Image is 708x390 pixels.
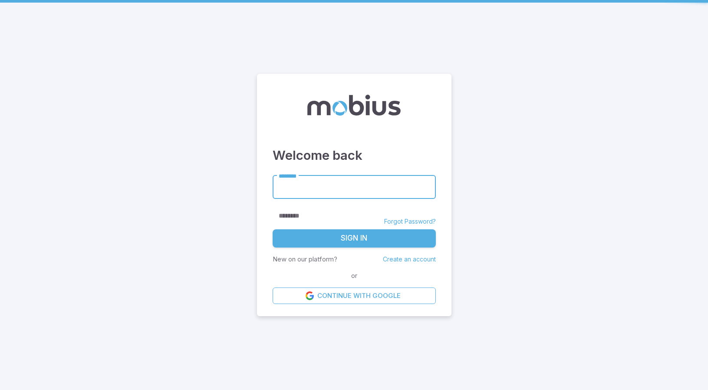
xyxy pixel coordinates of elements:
[383,255,436,263] a: Create an account
[384,217,436,226] a: Forgot Password?
[273,288,436,304] a: Continue with Google
[349,271,359,281] span: or
[273,254,337,264] p: New on our platform?
[273,229,436,248] button: Sign In
[273,146,436,165] h3: Welcome back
